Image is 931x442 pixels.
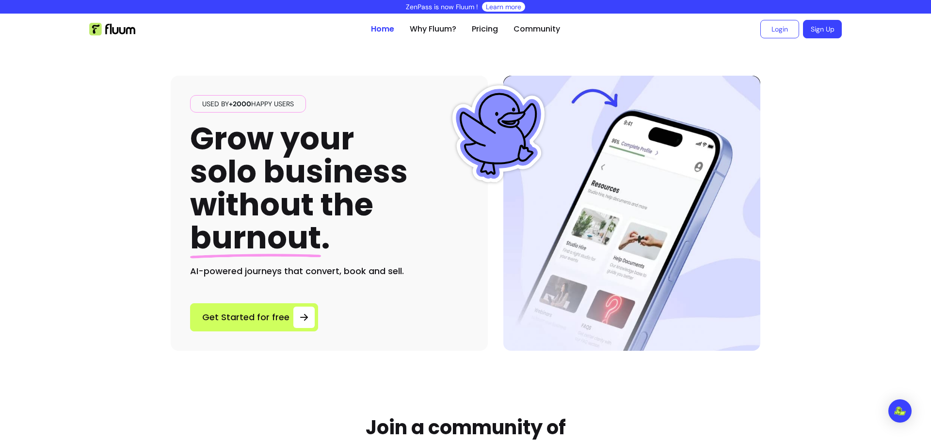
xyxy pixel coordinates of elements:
p: ZenPass is now Fluum ! [406,2,478,12]
span: +2000 [229,99,251,108]
h1: Grow your solo business without the . [190,122,408,255]
span: Get Started for free [202,311,289,324]
a: Sign Up [803,20,842,38]
a: Get Started for free [190,303,318,331]
div: Open Intercom Messenger [888,399,912,423]
img: Hero [503,76,760,351]
h2: AI-powered journeys that convert, book and sell. [190,264,468,278]
a: Community [514,23,560,35]
a: Home [371,23,394,35]
img: Fluum Duck sticker [450,85,547,182]
span: Used by happy users [198,99,298,109]
img: Fluum Logo [89,23,135,35]
a: Pricing [472,23,498,35]
a: Login [760,20,799,38]
span: burnout [190,216,321,259]
a: Learn more [486,2,521,12]
a: Why Fluum? [410,23,456,35]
